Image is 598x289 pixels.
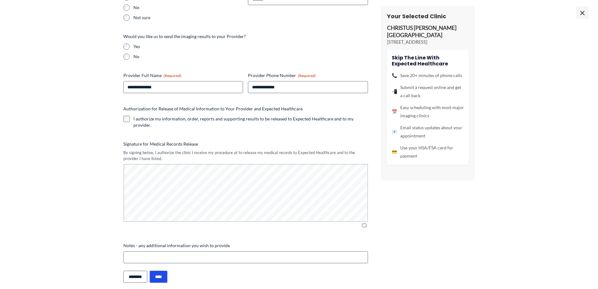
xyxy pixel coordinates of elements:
p: [STREET_ADDRESS] [387,39,469,45]
label: Notes - any additional information you wish to provide [123,242,368,249]
label: Provider Full Name [123,72,243,79]
label: Not sure [133,14,243,21]
span: × [576,6,589,19]
legend: Authorization for Release of Medical Information to Your Provider and Expected Healthcare [123,106,303,112]
h4: Skip the line with Expected Healthcare [392,55,464,67]
li: Easy scheduling with most major imaging clinics [392,103,464,120]
label: Signature for Medical Records Release [123,141,368,147]
h3: Your Selected Clinic [387,13,469,20]
label: Provider Phone Number [248,72,368,79]
span: 💳 [392,148,397,156]
label: Yes [133,43,368,50]
span: 📅 [392,108,397,116]
label: No [133,4,243,11]
label: I authorize my information, order, reports and supporting results to be released to Expected Heal... [133,116,368,128]
li: Save 20+ minutes of phone calls [392,71,464,80]
p: CHRISTUS [PERSON_NAME][GEOGRAPHIC_DATA] [387,25,469,39]
span: 📧 [392,128,397,136]
li: Submit a request online and get a call back [392,83,464,100]
li: Email status updates about your appointment [392,124,464,140]
div: By signing below, I authorize the clinic I receive my procedure at to release my medical records ... [123,150,368,161]
span: (Required) [164,73,181,78]
img: Clear Signature [360,222,368,228]
span: 📞 [392,71,397,80]
li: Use your HSA/FSA card for payment [392,144,464,160]
span: 📲 [392,87,397,96]
legend: Would you like us to send the imaging results to your Provider? [123,33,246,40]
label: No [133,53,368,60]
span: (Required) [298,73,316,78]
